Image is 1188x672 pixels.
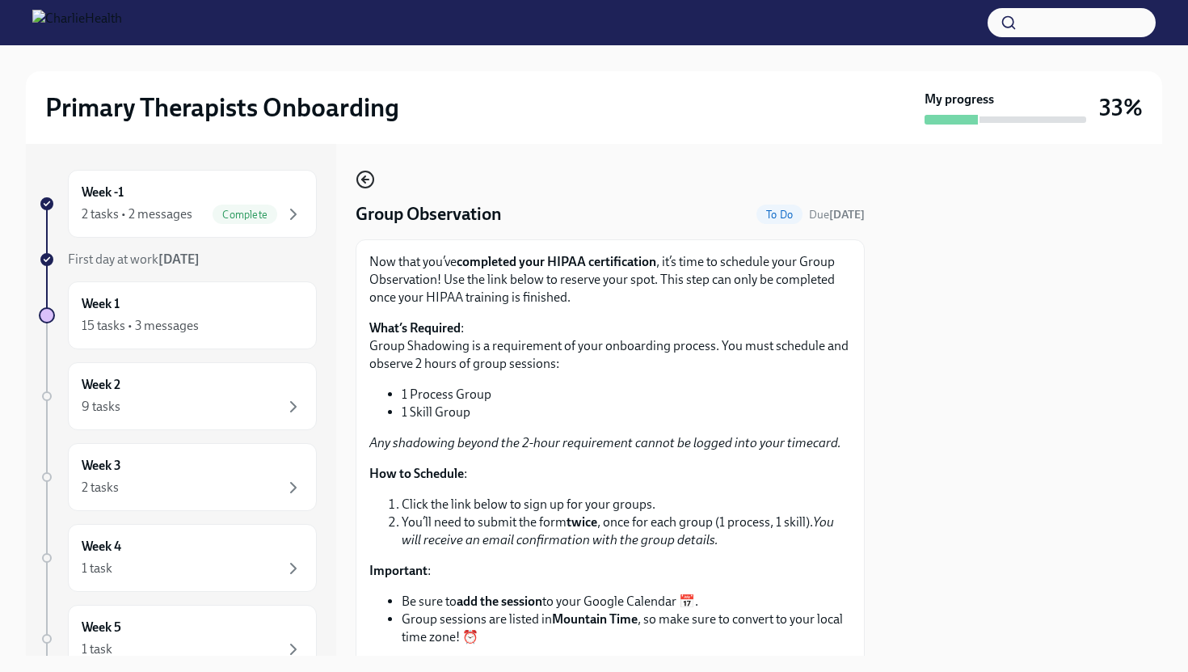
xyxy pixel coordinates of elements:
p: : [369,562,851,580]
strong: twice [567,514,597,530]
li: 1 Process Group [402,386,851,404]
p: Now that you’ve , it’s time to schedule your Group Observation! Use the link below to reserve you... [369,253,851,306]
strong: Mountain Time [552,611,638,627]
li: Group sessions are listed in , so make sure to convert to your local time zone! ⏰ [402,611,851,646]
a: Week 32 tasks [39,443,317,511]
span: Due [809,208,865,222]
a: Week 115 tasks • 3 messages [39,281,317,349]
a: Week -12 tasks • 2 messagesComplete [39,170,317,238]
h6: Week 3 [82,457,121,475]
a: Week 29 tasks [39,362,317,430]
strong: add the session [457,594,542,609]
h4: Group Observation [356,202,502,226]
a: Week 41 task [39,524,317,592]
strong: completed your HIPAA certification [457,254,656,269]
p: : Group Shadowing is a requirement of your onboarding process. You must schedule and observe 2 ho... [369,319,851,373]
span: Complete [213,209,277,221]
h2: Primary Therapists Onboarding [45,91,399,124]
span: First day at work [68,251,200,267]
h6: Week 5 [82,619,121,636]
h6: Week -1 [82,184,124,201]
h3: 33% [1099,93,1143,122]
p: : [369,465,851,483]
h6: Week 4 [82,538,121,556]
div: 2 tasks [82,479,119,497]
strong: [DATE] [829,208,865,222]
span: August 18th, 2025 10:00 [809,207,865,222]
li: Click the link below to sign up for your groups. [402,496,851,514]
div: 1 task [82,640,112,658]
em: Any shadowing beyond the 2-hour requirement cannot be logged into your timecard. [369,435,841,450]
a: First day at work[DATE] [39,251,317,268]
li: You’ll need to submit the form , once for each group (1 process, 1 skill). [402,514,851,549]
div: 1 task [82,560,112,577]
strong: What’s Required [369,320,461,336]
img: CharlieHealth [32,10,122,36]
li: Be sure to to your Google Calendar 📅. [402,593,851,611]
div: 2 tasks • 2 messages [82,205,192,223]
h6: Week 1 [82,295,120,313]
h6: Week 2 [82,376,120,394]
span: To Do [756,209,803,221]
div: 9 tasks [82,398,120,416]
strong: Important [369,563,428,578]
strong: My progress [925,91,994,108]
strong: [DATE] [158,251,200,267]
strong: How to Schedule [369,466,464,481]
div: 15 tasks • 3 messages [82,317,199,335]
li: 1 Skill Group [402,404,851,421]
